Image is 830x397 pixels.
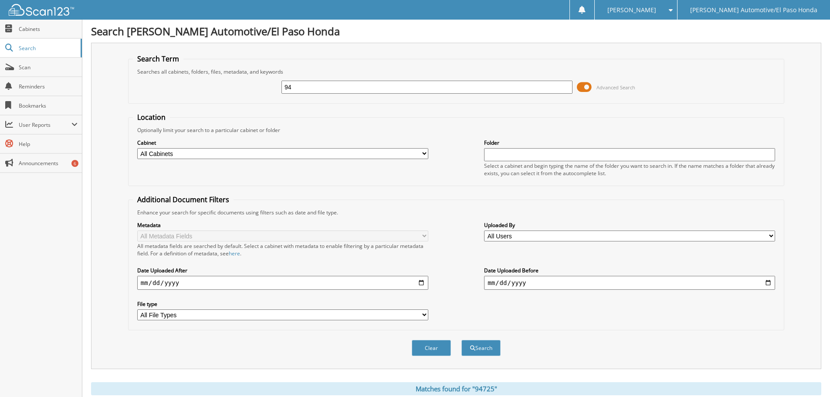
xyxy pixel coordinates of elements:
[484,267,775,274] label: Date Uploaded Before
[412,340,451,356] button: Clear
[19,64,78,71] span: Scan
[229,250,240,257] a: here
[133,126,779,134] div: Optionally limit your search to a particular cabinet or folder
[137,242,428,257] div: All metadata fields are searched by default. Select a cabinet with metadata to enable filtering b...
[19,102,78,109] span: Bookmarks
[133,112,170,122] legend: Location
[19,121,71,129] span: User Reports
[461,340,501,356] button: Search
[137,300,428,308] label: File type
[137,221,428,229] label: Metadata
[133,54,183,64] legend: Search Term
[71,160,78,167] div: 6
[484,276,775,290] input: end
[596,84,635,91] span: Advanced Search
[19,83,78,90] span: Reminders
[91,382,821,395] div: Matches found for "94725"
[690,7,817,13] span: [PERSON_NAME] Automotive/El Paso Honda
[9,4,74,16] img: scan123-logo-white.svg
[484,139,775,146] label: Folder
[19,44,76,52] span: Search
[484,221,775,229] label: Uploaded By
[484,162,775,177] div: Select a cabinet and begin typing the name of the folder you want to search in. If the name match...
[133,68,779,75] div: Searches all cabinets, folders, files, metadata, and keywords
[137,139,428,146] label: Cabinet
[91,24,821,38] h1: Search [PERSON_NAME] Automotive/El Paso Honda
[137,276,428,290] input: start
[19,159,78,167] span: Announcements
[19,140,78,148] span: Help
[19,25,78,33] span: Cabinets
[137,267,428,274] label: Date Uploaded After
[133,209,779,216] div: Enhance your search for specific documents using filters such as date and file type.
[607,7,656,13] span: [PERSON_NAME]
[786,355,830,397] iframe: Chat Widget
[133,195,234,204] legend: Additional Document Filters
